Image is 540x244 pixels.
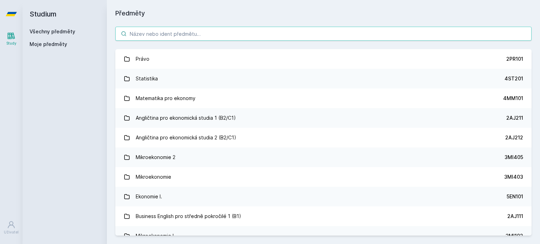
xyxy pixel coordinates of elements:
h1: Předměty [115,8,532,18]
div: 4ST201 [504,75,523,82]
div: 2AJ211 [506,114,523,121]
div: Study [6,41,17,46]
div: 3MI403 [504,173,523,180]
div: 2AJ111 [507,213,523,220]
div: Uživatel [4,230,19,235]
div: 5EN101 [507,193,523,200]
div: Právo [136,52,149,66]
a: Angličtina pro ekonomická studia 1 (B2/C1) 2AJ211 [115,108,532,128]
a: Statistika 4ST201 [115,69,532,88]
div: Business English pro středně pokročilé 1 (B1) [136,209,241,223]
a: Study [1,28,21,50]
div: Mikroekonomie 2 [136,150,175,164]
div: 3MI102 [506,232,523,239]
a: Angličtina pro ekonomická studia 2 (B2/C1) 2AJ212 [115,128,532,147]
a: Uživatel [1,217,21,238]
a: Business English pro středně pokročilé 1 (B1) 2AJ111 [115,206,532,226]
div: Mikroekonomie I [136,229,174,243]
a: Právo 2PR101 [115,49,532,69]
div: Angličtina pro ekonomická studia 1 (B2/C1) [136,111,236,125]
div: 3MI405 [504,154,523,161]
a: Mikroekonomie 3MI403 [115,167,532,187]
div: Ekonomie I. [136,190,162,204]
a: Matematika pro ekonomy 4MM101 [115,88,532,108]
div: Mikroekonomie [136,170,171,184]
div: 4MM101 [503,95,523,102]
div: 2AJ212 [505,134,523,141]
a: Mikroekonomie 2 3MI405 [115,147,532,167]
div: Matematika pro ekonomy [136,91,195,105]
a: Všechny předměty [30,28,75,34]
a: Ekonomie I. 5EN101 [115,187,532,206]
input: Název nebo ident předmětu… [115,27,532,41]
span: Moje předměty [30,41,67,48]
div: 2PR101 [506,55,523,62]
div: Angličtina pro ekonomická studia 2 (B2/C1) [136,131,236,145]
div: Statistika [136,72,158,86]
